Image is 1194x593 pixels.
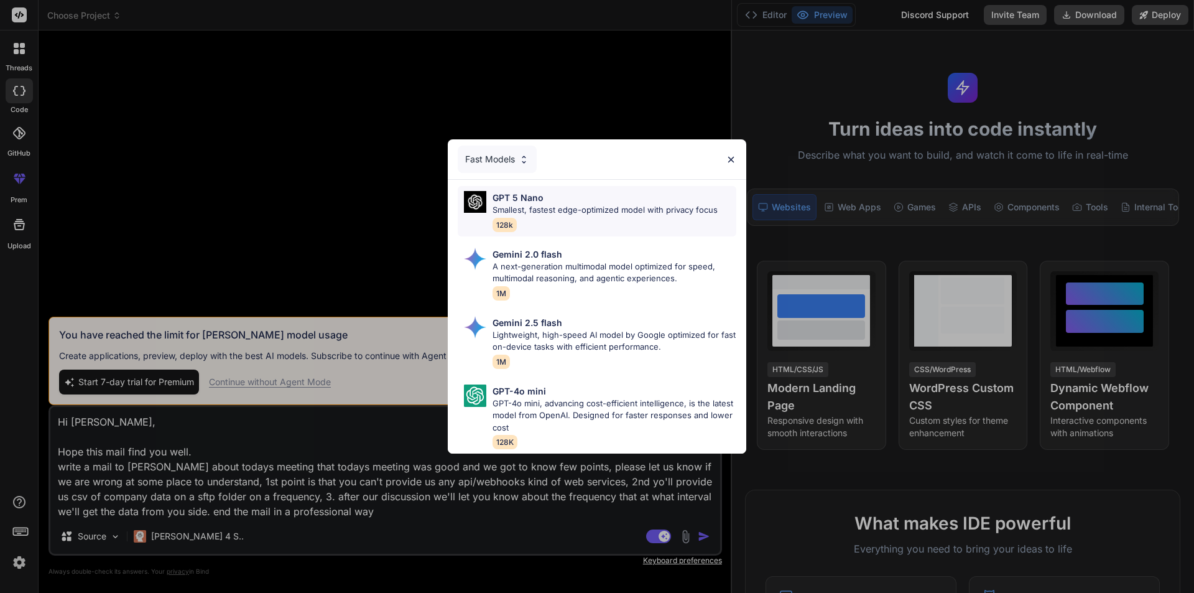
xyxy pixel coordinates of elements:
[493,248,562,261] p: Gemini 2.0 flash
[519,154,529,165] img: Pick Models
[493,329,736,353] p: Lightweight, high-speed AI model by Google optimized for fast on-device tasks with efficient perf...
[493,286,510,301] span: 1M
[493,204,718,217] p: Smallest, fastest edge-optimized model with privacy focus
[464,248,486,270] img: Pick Models
[493,316,562,329] p: Gemini 2.5 flash
[493,261,736,285] p: A next-generation multimodal model optimized for speed, multimodal reasoning, and agentic experie...
[464,385,486,407] img: Pick Models
[493,218,517,232] span: 128k
[464,191,486,213] img: Pick Models
[458,146,537,173] div: Fast Models
[493,355,510,369] span: 1M
[493,435,517,449] span: 128K
[464,316,486,339] img: Pick Models
[493,191,544,204] p: GPT 5 Nano
[493,398,736,434] p: GPT-4o mini, advancing cost-efficient intelligence, is the latest model from OpenAI. Designed for...
[493,385,546,398] p: GPT-4o mini
[726,154,736,165] img: close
